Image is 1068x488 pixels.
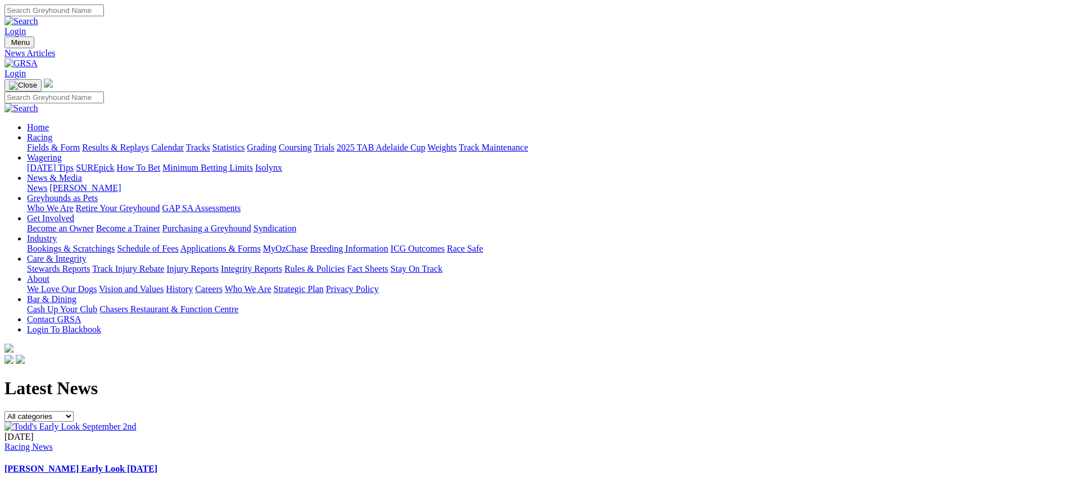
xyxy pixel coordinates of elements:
[4,103,38,113] img: Search
[82,143,149,152] a: Results & Replays
[4,432,34,441] span: [DATE]
[151,143,184,152] a: Calendar
[27,193,98,203] a: Greyhounds as Pets
[27,183,47,193] a: News
[225,284,271,294] a: Who We Are
[92,264,164,273] a: Track Injury Rebate
[96,224,160,233] a: Become a Trainer
[117,244,178,253] a: Schedule of Fees
[4,355,13,364] img: facebook.svg
[390,264,442,273] a: Stay On Track
[447,244,483,253] a: Race Safe
[390,244,444,253] a: ICG Outcomes
[4,4,104,16] input: Search
[4,422,137,432] img: Todd's Early Look September 2nd
[27,203,1064,213] div: Greyhounds as Pets
[99,304,238,314] a: Chasers Restaurant & Function Centre
[76,163,114,172] a: SUREpick
[27,133,52,142] a: Racing
[255,163,282,172] a: Isolynx
[166,264,219,273] a: Injury Reports
[4,58,38,69] img: GRSA
[27,183,1064,193] div: News & Media
[16,355,25,364] img: twitter.svg
[9,81,37,90] img: Close
[162,163,253,172] a: Minimum Betting Limits
[27,304,97,314] a: Cash Up Your Club
[247,143,276,152] a: Grading
[27,234,57,243] a: Industry
[27,163,1064,173] div: Wagering
[27,244,1064,254] div: Industry
[27,244,115,253] a: Bookings & Scratchings
[4,92,104,103] input: Search
[27,325,101,334] a: Login To Blackbook
[166,284,193,294] a: History
[27,314,81,324] a: Contact GRSA
[4,442,53,451] a: Racing News
[313,143,334,152] a: Trials
[117,163,161,172] a: How To Bet
[27,264,90,273] a: Stewards Reports
[4,344,13,353] img: logo-grsa-white.png
[326,284,379,294] a: Privacy Policy
[347,264,388,273] a: Fact Sheets
[274,284,324,294] a: Strategic Plan
[459,143,528,152] a: Track Maintenance
[195,284,222,294] a: Careers
[11,38,30,47] span: Menu
[27,264,1064,274] div: Care & Integrity
[27,284,1064,294] div: About
[253,224,296,233] a: Syndication
[4,464,157,473] a: [PERSON_NAME] Early Look [DATE]
[4,26,26,36] a: Login
[4,37,34,48] button: Toggle navigation
[76,203,160,213] a: Retire Your Greyhound
[27,143,1064,153] div: Racing
[27,294,76,304] a: Bar & Dining
[4,16,38,26] img: Search
[4,69,26,78] a: Login
[4,79,42,92] button: Toggle navigation
[49,183,121,193] a: [PERSON_NAME]
[186,143,210,152] a: Tracks
[27,304,1064,314] div: Bar & Dining
[27,274,49,284] a: About
[4,48,1064,58] a: News Articles
[212,143,245,152] a: Statistics
[44,79,53,88] img: logo-grsa-white.png
[284,264,345,273] a: Rules & Policies
[180,244,261,253] a: Applications & Forms
[27,173,82,183] a: News & Media
[27,143,80,152] a: Fields & Form
[27,254,87,263] a: Care & Integrity
[162,224,251,233] a: Purchasing a Greyhound
[99,284,163,294] a: Vision and Values
[162,203,241,213] a: GAP SA Assessments
[4,378,1064,399] h1: Latest News
[263,244,308,253] a: MyOzChase
[310,244,388,253] a: Breeding Information
[428,143,457,152] a: Weights
[221,264,282,273] a: Integrity Reports
[279,143,312,152] a: Coursing
[27,224,94,233] a: Become an Owner
[27,213,74,223] a: Get Involved
[27,163,74,172] a: [DATE] Tips
[27,203,74,213] a: Who We Are
[27,224,1064,234] div: Get Involved
[27,153,62,162] a: Wagering
[337,143,425,152] a: 2025 TAB Adelaide Cup
[27,284,97,294] a: We Love Our Dogs
[27,122,49,132] a: Home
